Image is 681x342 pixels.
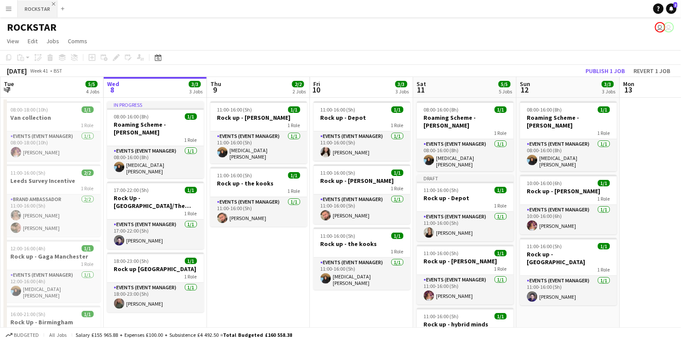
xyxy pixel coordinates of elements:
[82,311,94,317] span: 1/1
[417,80,426,88] span: Sat
[391,248,404,255] span: 1 Role
[520,250,617,266] h3: Rock up - [GEOGRAPHIC_DATA]
[520,175,617,234] app-job-card: 10:00-16:00 (6h)1/1Rock up - [PERSON_NAME]1 RoleEvents (Event Manager)1/110:00-16:00 (6h)[PERSON_...
[293,88,306,95] div: 2 Jobs
[495,250,507,256] span: 1/1
[424,187,459,193] span: 11:00-16:00 (5h)
[210,131,307,163] app-card-role: Events (Event Manager)1/111:00-16:00 (5h)[MEDICAL_DATA][PERSON_NAME]
[223,332,292,338] span: Total Budgeted £160 558.38
[114,187,149,193] span: 17:00-22:00 (5h)
[48,332,68,338] span: All jobs
[582,65,629,77] button: Publish 1 job
[114,113,149,120] span: 08:00-16:00 (8h)
[520,238,617,305] div: 11:00-16:00 (5h)1/1Rock up - [GEOGRAPHIC_DATA]1 RoleEvents (Event Manager)1/111:00-16:00 (5h)[PER...
[107,265,204,273] h3: Rock up [GEOGRAPHIC_DATA]
[210,197,307,227] app-card-role: Events (Event Manager)1/111:00-16:00 (5h)[PERSON_NAME]
[86,88,99,95] div: 4 Jobs
[391,233,404,239] span: 1/1
[4,270,101,302] app-card-role: Events (Event Manager)1/112:00-16:00 (4h)[MEDICAL_DATA][PERSON_NAME]
[598,195,610,202] span: 1 Role
[107,283,204,312] app-card-role: Events (Event Manager)1/118:00-23:00 (5h)[PERSON_NAME]
[4,131,101,161] app-card-role: Events (Event Manager)1/108:00-18:00 (10h)[PERSON_NAME]
[106,85,119,95] span: 8
[391,106,404,113] span: 1/1
[495,106,507,113] span: 1/1
[3,85,14,95] span: 7
[217,106,252,113] span: 11:00-16:00 (5h)
[666,3,677,14] a: 2
[114,258,149,264] span: 18:00-23:00 (5h)
[4,240,101,302] div: 12:00-16:00 (4h)1/1Rock up - Gaga Manchester1 RoleEvents (Event Manager)1/112:00-16:00 (4h)[MEDIC...
[527,243,562,249] span: 11:00-16:00 (5h)
[107,101,204,108] div: In progress
[520,205,617,234] app-card-role: Events (Event Manager)1/110:00-16:00 (6h)[PERSON_NAME]
[7,67,27,75] div: [DATE]
[43,35,63,47] a: Jobs
[494,265,507,272] span: 1 Role
[520,80,531,88] span: Sun
[417,320,514,328] h3: Rock up - hybrid minds
[424,313,459,320] span: 11:00-16:00 (5h)
[314,240,411,248] h3: Rock up - the kooks
[417,245,514,304] app-job-card: 11:00-16:00 (5h)1/1Rock up - [PERSON_NAME]1 RoleEvents (Event Manager)1/111:00-16:00 (5h)[PERSON_...
[288,172,300,179] span: 1/1
[4,164,101,237] div: 11:00-16:00 (5h)2/2Leeds Survey Incentive1 RoleBrand Ambassador2/211:00-16:00 (5h)[PERSON_NAME][P...
[664,22,674,32] app-user-avatar: Ed Harvey
[321,106,356,113] span: 11:00-16:00 (5h)
[210,114,307,121] h3: Rock up - [PERSON_NAME]
[288,188,300,194] span: 1 Role
[4,195,101,237] app-card-role: Brand Ambassador2/211:00-16:00 (5h)[PERSON_NAME][PERSON_NAME]
[520,101,617,171] div: 08:00-16:00 (8h)1/1Roaming Scheme - [PERSON_NAME]1 RoleEvents (Event Manager)1/108:00-16:00 (8h)[...
[314,164,411,224] app-job-card: 11:00-16:00 (5h)1/1Rock up - [PERSON_NAME]1 RoleEvents (Event Manager)1/111:00-16:00 (5h)[PERSON_...
[598,130,610,136] span: 1 Role
[630,65,674,77] button: Revert 1 job
[11,245,46,252] span: 12:00-16:00 (4h)
[527,106,562,113] span: 08:00-16:00 (8h)
[107,220,204,249] app-card-role: Events (Event Manager)1/117:00-22:00 (5h)[PERSON_NAME]
[655,22,665,32] app-user-avatar: Ed Harvey
[86,81,98,87] span: 5/5
[82,169,94,176] span: 2/2
[64,35,91,47] a: Comms
[107,146,204,178] app-card-role: Events (Event Manager)1/108:00-16:00 (8h)[MEDICAL_DATA][PERSON_NAME]
[314,195,411,224] app-card-role: Events (Event Manager)1/111:00-16:00 (5h)[PERSON_NAME]
[622,85,635,95] span: 13
[29,67,50,74] span: Week 41
[4,114,101,121] h3: Van collection
[417,175,514,241] app-job-card: Draft11:00-16:00 (5h)1/1Rock up - Depot1 RoleEvents (Event Manager)1/111:00-16:00 (5h)[PERSON_NAME]
[4,253,101,260] h3: Rock up - Gaga Manchester
[499,81,511,87] span: 5/5
[210,167,307,227] app-job-card: 11:00-16:00 (5h)1/1Rock up - the kooks1 RoleEvents (Event Manager)1/111:00-16:00 (5h)[PERSON_NAME]
[210,101,307,163] app-job-card: 11:00-16:00 (5h)1/1Rock up - [PERSON_NAME]1 RoleEvents (Event Manager)1/111:00-16:00 (5h)[MEDICAL...
[602,81,614,87] span: 3/3
[185,210,197,217] span: 1 Role
[527,180,562,186] span: 10:00-16:00 (6h)
[107,253,204,312] div: 18:00-23:00 (5h)1/1Rock up [GEOGRAPHIC_DATA]1 RoleEvents (Event Manager)1/118:00-23:00 (5h)[PERSO...
[292,81,304,87] span: 2/2
[624,80,635,88] span: Mon
[499,88,512,95] div: 5 Jobs
[520,187,617,195] h3: Rock up - [PERSON_NAME]
[189,81,201,87] span: 3/3
[314,101,411,161] app-job-card: 11:00-16:00 (5h)1/1Rock up - Depot1 RoleEvents (Event Manager)1/111:00-16:00 (5h)[PERSON_NAME]
[14,332,39,338] span: Budgeted
[7,37,19,45] span: View
[81,185,94,192] span: 1 Role
[314,227,411,290] div: 11:00-16:00 (5h)1/1Rock up - the kooks1 RoleEvents (Event Manager)1/111:00-16:00 (5h)[MEDICAL_DAT...
[24,35,41,47] a: Edit
[185,113,197,120] span: 1/1
[602,88,616,95] div: 3 Jobs
[210,80,221,88] span: Thu
[674,2,678,8] span: 2
[494,130,507,136] span: 1 Role
[4,101,101,161] app-job-card: 08:00-18:00 (10h)1/1Van collection1 RoleEvents (Event Manager)1/108:00-18:00 (10h)[PERSON_NAME]
[417,101,514,171] div: 08:00-16:00 (8h)1/1Roaming Scheme - [PERSON_NAME]1 RoleEvents (Event Manager)1/108:00-16:00 (8h)[...
[7,21,57,34] h1: ROCKSTAR
[314,131,411,161] app-card-role: Events (Event Manager)1/111:00-16:00 (5h)[PERSON_NAME]
[209,85,221,95] span: 9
